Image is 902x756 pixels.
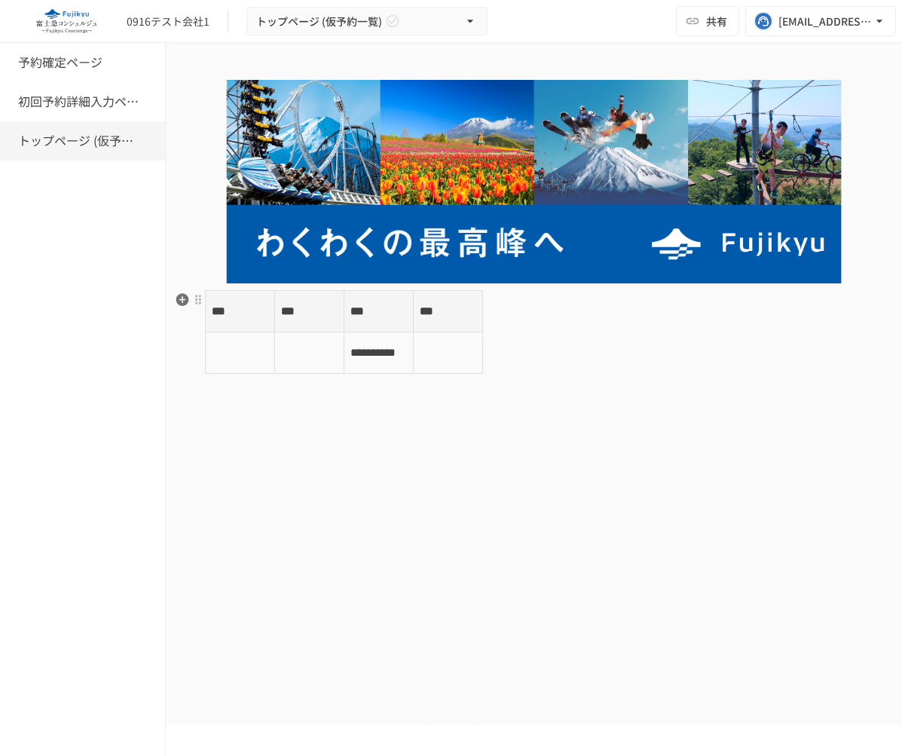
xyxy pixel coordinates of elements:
span: 共有 [706,13,727,29]
h6: 予約確定ページ [18,53,102,72]
button: [EMAIL_ADDRESS][DOMAIN_NAME] [745,6,896,36]
button: トップページ (仮予約一覧) [246,7,488,36]
div: 0916テスト会社1 [127,14,209,29]
button: 共有 [676,6,739,36]
h6: 初回予約詳細入力ページ [18,92,139,112]
h6: トップページ (仮予約一覧) [18,131,139,151]
div: [EMAIL_ADDRESS][DOMAIN_NAME] [778,12,872,31]
img: 9NYIRYgtduoQjoGXsqqe5dy77I5ILDG0YqJd0KDzNKZ [205,80,863,283]
img: eQeGXtYPV2fEKIA3pizDiVdzO5gJTl2ahLbsPaD2E4R [18,9,115,33]
span: トップページ (仮予約一覧) [256,12,382,31]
